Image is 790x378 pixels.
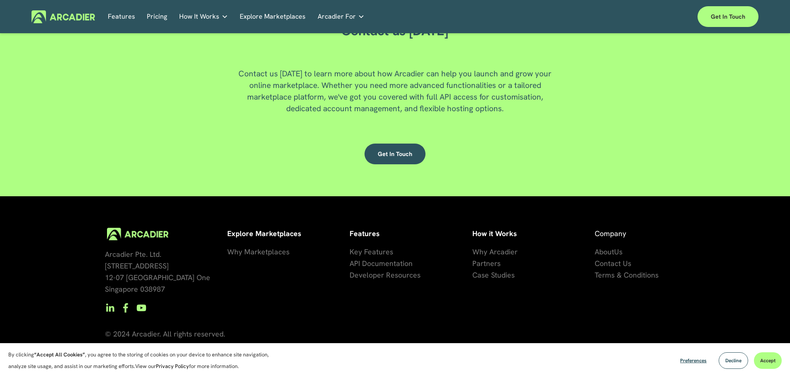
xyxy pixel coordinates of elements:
h2: Contact us [DATE] [304,23,486,39]
span: Terms & Conditions [595,270,659,280]
img: Arcadier [32,10,95,23]
span: How It Works [179,11,219,22]
span: Us [614,247,622,256]
span: Why Marketplaces [227,247,289,256]
button: Preferences [674,352,713,369]
a: Explore Marketplaces [240,10,306,23]
span: Ca [472,270,481,280]
a: Terms & Conditions [595,269,659,281]
a: se Studies [481,269,515,281]
span: Arcadier For [318,11,356,22]
a: Ca [472,269,481,281]
strong: “Accept All Cookies” [34,351,85,358]
strong: Features [350,229,379,238]
button: Decline [719,352,748,369]
a: API Documentation [350,258,413,269]
a: Features [108,10,135,23]
span: Decline [725,357,741,364]
a: Facebook [121,303,131,313]
strong: Explore Marketplaces [227,229,301,238]
span: Company [595,229,626,238]
a: LinkedIn [105,303,115,313]
span: © 2024 Arcadier. All rights reserved. [105,329,225,339]
span: API Documentation [350,259,413,268]
span: Key Features [350,247,393,256]
span: Arcadier Pte. Ltd. [STREET_ADDRESS] 12-07 [GEOGRAPHIC_DATA] One Singapore 038987 [105,249,210,294]
iframe: Chat Widget [749,338,790,378]
a: Key Features [350,246,393,258]
span: Why Arcadier [472,247,518,256]
a: Get in touch [698,6,758,27]
span: Developer Resources [350,270,421,280]
span: About [595,247,614,256]
a: Why Marketplaces [227,246,289,258]
a: P [472,258,476,269]
a: Why Arcadier [472,246,518,258]
span: Preferences [680,357,707,364]
a: Developer Resources [350,269,421,281]
p: Contact us [DATE] to learn more about how Arcadier can help you launch and grow your online marke... [229,68,561,115]
a: folder dropdown [179,10,228,23]
a: YouTube [136,303,146,313]
span: P [472,259,476,268]
strong: How it Works [472,229,517,238]
span: Contact Us [595,259,631,268]
a: folder dropdown [318,10,365,23]
a: Contact Us [595,258,631,269]
span: artners [476,259,501,268]
span: se Studies [481,270,515,280]
a: Pricing [147,10,167,23]
a: Privacy Policy [156,363,189,370]
a: Get in touch [365,144,425,164]
a: About [595,246,614,258]
a: artners [476,258,501,269]
p: By clicking , you agree to the storing of cookies on your device to enhance site navigation, anal... [8,349,278,372]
